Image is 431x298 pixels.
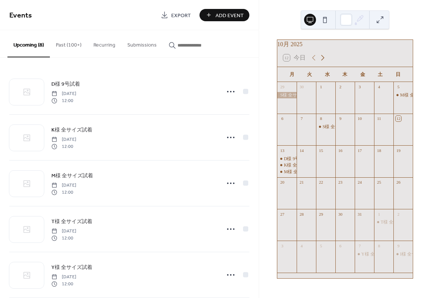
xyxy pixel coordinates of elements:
[336,67,354,82] div: 木
[323,124,358,130] div: S様 全サイズ試着
[396,116,401,121] div: 12
[51,126,92,134] span: K様 全サイズ試着
[51,228,76,235] span: [DATE]
[396,148,401,153] div: 19
[316,124,335,130] div: S様 全サイズ試着
[51,189,76,196] span: 12:00
[51,143,76,150] span: 12:00
[318,211,324,217] div: 29
[51,91,76,97] span: [DATE]
[199,9,249,21] button: Add Event
[357,211,363,217] div: 31
[357,243,363,248] div: 7
[51,80,80,88] a: D様 9号試着
[319,67,336,82] div: 水
[51,274,76,280] span: [DATE]
[396,84,401,90] div: 5
[357,180,363,185] div: 24
[299,84,304,90] div: 30
[51,97,76,104] span: 12:00
[338,148,343,153] div: 16
[318,116,324,121] div: 8
[277,40,413,49] div: 10月 2025
[393,251,413,257] div: I様 全サイズ試着
[284,169,320,175] div: M様 全サイズ試着
[299,211,304,217] div: 28
[318,148,324,153] div: 15
[280,180,285,185] div: 20
[171,12,191,19] span: Export
[301,67,318,82] div: 火
[396,211,401,217] div: 2
[51,136,76,143] span: [DATE]
[284,162,320,168] div: K様 全サイズ試着
[280,243,285,248] div: 3
[354,67,371,82] div: 金
[355,251,374,257] div: Y様 全サイズ試着
[51,182,76,189] span: [DATE]
[87,30,121,57] button: Recurring
[376,180,382,185] div: 25
[376,243,382,248] div: 8
[51,171,93,180] a: M様 全サイズ試着
[299,243,304,248] div: 4
[318,84,324,90] div: 1
[215,12,244,19] span: Add Event
[338,211,343,217] div: 30
[338,84,343,90] div: 2
[357,148,363,153] div: 17
[51,280,76,287] span: 12:00
[280,211,285,217] div: 27
[338,116,343,121] div: 9
[121,30,163,57] button: Submissions
[9,8,32,23] span: Events
[51,126,92,134] a: K様 全サイズ試着
[299,180,304,185] div: 21
[374,219,393,225] div: T様 全サイズ試着
[376,211,382,217] div: 1
[396,243,401,248] div: 9
[283,67,301,82] div: 月
[280,116,285,121] div: 6
[357,116,363,121] div: 10
[376,84,382,90] div: 4
[280,148,285,153] div: 13
[357,84,363,90] div: 3
[50,30,87,57] button: Past (100+)
[299,116,304,121] div: 7
[7,30,50,57] button: Upcoming (8)
[280,84,285,90] div: 29
[51,264,92,272] span: Y様 全サイズ試着
[338,243,343,248] div: 6
[299,148,304,153] div: 14
[389,67,407,82] div: 日
[393,92,413,98] div: M様 全サイズ試着
[277,162,297,168] div: K様 全サイズ試着
[51,217,92,226] a: T様 全サイズ試着
[51,263,92,272] a: Y様 全サイズ試着
[51,172,93,180] span: M様 全サイズ試着
[396,180,401,185] div: 26
[51,235,76,241] span: 12:00
[51,218,92,226] span: T様 全サイズ試着
[277,169,297,175] div: M様 全サイズ試着
[318,180,324,185] div: 22
[284,156,309,162] div: D様 9号試着
[376,148,382,153] div: 18
[277,156,297,162] div: D様 9号試着
[376,116,382,121] div: 11
[155,9,197,21] a: Export
[381,219,416,225] div: T様 全サイズ試着
[338,180,343,185] div: 23
[371,67,389,82] div: 土
[277,92,297,98] div: S様 全サイズ予約
[361,251,397,257] div: Y様 全サイズ試着
[318,243,324,248] div: 5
